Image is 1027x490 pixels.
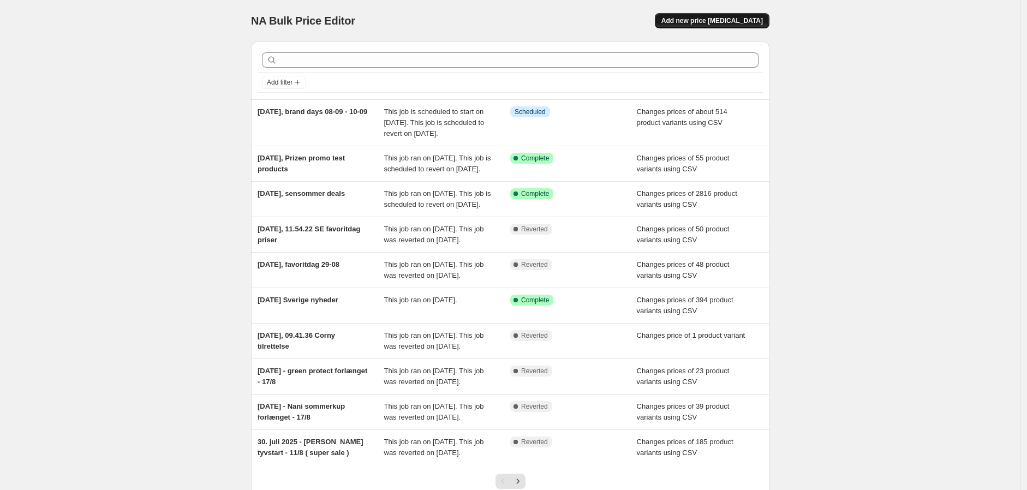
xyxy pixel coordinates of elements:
[521,402,548,411] span: Reverted
[521,260,548,269] span: Reverted
[521,189,549,198] span: Complete
[258,331,335,350] span: [DATE], 09.41.36 Corny tilrettelse
[384,438,484,457] span: This job ran on [DATE]. This job was reverted on [DATE].
[251,15,355,27] span: NA Bulk Price Editor
[637,189,737,208] span: Changes prices of 2816 product variants using CSV
[384,260,484,279] span: This job ran on [DATE]. This job was reverted on [DATE].
[521,225,548,234] span: Reverted
[521,296,549,304] span: Complete
[510,474,526,489] button: Next
[637,367,730,386] span: Changes prices of 23 product variants using CSV
[637,438,733,457] span: Changes prices of 185 product variants using CSV
[521,367,548,375] span: Reverted
[384,189,491,208] span: This job ran on [DATE]. This job is scheduled to revert on [DATE].
[384,402,484,421] span: This job ran on [DATE]. This job was reverted on [DATE].
[637,260,730,279] span: Changes prices of 48 product variants using CSV
[258,225,360,244] span: [DATE], 11.54.22 SE favoritdag priser
[521,331,548,340] span: Reverted
[258,296,338,304] span: [DATE] Sverige nyheder
[655,13,769,28] button: Add new price [MEDICAL_DATA]
[384,296,457,304] span: This job ran on [DATE].
[258,402,345,421] span: [DATE] - Nani sommerkup forlænget - 17/8
[258,107,367,116] span: [DATE], brand days 08-09 - 10-09
[637,296,733,315] span: Changes prices of 394 product variants using CSV
[515,107,546,116] span: Scheduled
[637,154,730,173] span: Changes prices of 55 product variants using CSV
[258,189,345,198] span: [DATE], sensommer deals
[384,107,485,138] span: This job is scheduled to start on [DATE]. This job is scheduled to revert on [DATE].
[637,225,730,244] span: Changes prices of 50 product variants using CSV
[384,331,484,350] span: This job ran on [DATE]. This job was reverted on [DATE].
[258,438,363,457] span: 30. juli 2025 - [PERSON_NAME] tyvstart - 11/8 ( super sale )
[258,260,339,268] span: [DATE], favoritdag 29-08
[637,402,730,421] span: Changes prices of 39 product variants using CSV
[262,76,306,89] button: Add filter
[495,474,526,489] nav: Pagination
[637,331,745,339] span: Changes price of 1 product variant
[267,78,292,87] span: Add filter
[521,154,549,163] span: Complete
[637,107,727,127] span: Changes prices of about 514 product variants using CSV
[384,367,484,386] span: This job ran on [DATE]. This job was reverted on [DATE].
[384,154,491,173] span: This job ran on [DATE]. This job is scheduled to revert on [DATE].
[661,16,763,25] span: Add new price [MEDICAL_DATA]
[521,438,548,446] span: Reverted
[384,225,484,244] span: This job ran on [DATE]. This job was reverted on [DATE].
[258,367,367,386] span: [DATE] - green protect forlænget - 17/8
[258,154,345,173] span: [DATE], Prizen promo test products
